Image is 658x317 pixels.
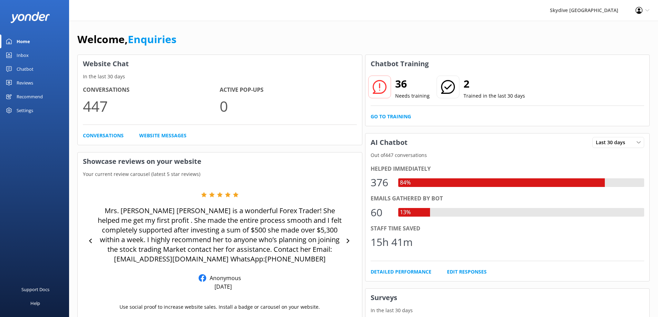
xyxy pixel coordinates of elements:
div: Reviews [17,76,33,90]
div: Home [17,34,30,48]
div: 13% [398,208,412,217]
h3: Website Chat [78,55,362,73]
p: 447 [83,95,220,118]
h3: Chatbot Training [365,55,434,73]
a: Conversations [83,132,124,139]
p: Anonymous [206,274,241,282]
h2: 36 [395,76,430,92]
div: 376 [371,174,391,191]
a: Enquiries [128,32,177,46]
p: In the last 30 days [78,73,362,80]
div: Recommend [17,90,43,103]
div: Emails gathered by bot [371,194,645,203]
p: Trained in the last 30 days [464,92,525,100]
p: Out of 447 conversations [365,151,650,159]
div: 84% [398,178,412,187]
h1: Welcome, [77,31,177,48]
div: Settings [17,103,33,117]
h3: Showcase reviews on your website [78,152,362,170]
div: Staff time saved [371,224,645,233]
h4: Active Pop-ups [220,86,356,95]
p: Use social proof to increase website sales. Install a badge or carousel on your website. [120,303,320,311]
p: [DATE] [214,283,232,290]
div: Help [30,296,40,310]
img: Facebook Reviews [199,274,206,282]
h2: 2 [464,76,525,92]
div: Inbox [17,48,29,62]
div: Chatbot [17,62,34,76]
p: Needs training [395,92,430,100]
p: 0 [220,95,356,118]
a: Detailed Performance [371,268,431,276]
div: 60 [371,204,391,221]
p: Mrs. [PERSON_NAME] [PERSON_NAME] is a wonderful Forex Trader! She helped me get my first profit .... [97,206,343,264]
h3: Surveys [365,289,650,307]
div: 15h 41m [371,234,413,250]
a: Go to Training [371,113,411,120]
a: Website Messages [139,132,187,139]
img: yonder-white-logo.png [10,12,50,23]
h3: AI Chatbot [365,133,413,151]
h4: Conversations [83,86,220,95]
p: In the last 30 days [365,307,650,314]
a: Edit Responses [447,268,487,276]
div: Support Docs [21,283,49,296]
p: Your current review carousel (latest 5 star reviews) [78,170,362,178]
span: Last 30 days [596,139,629,146]
div: Helped immediately [371,165,645,174]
